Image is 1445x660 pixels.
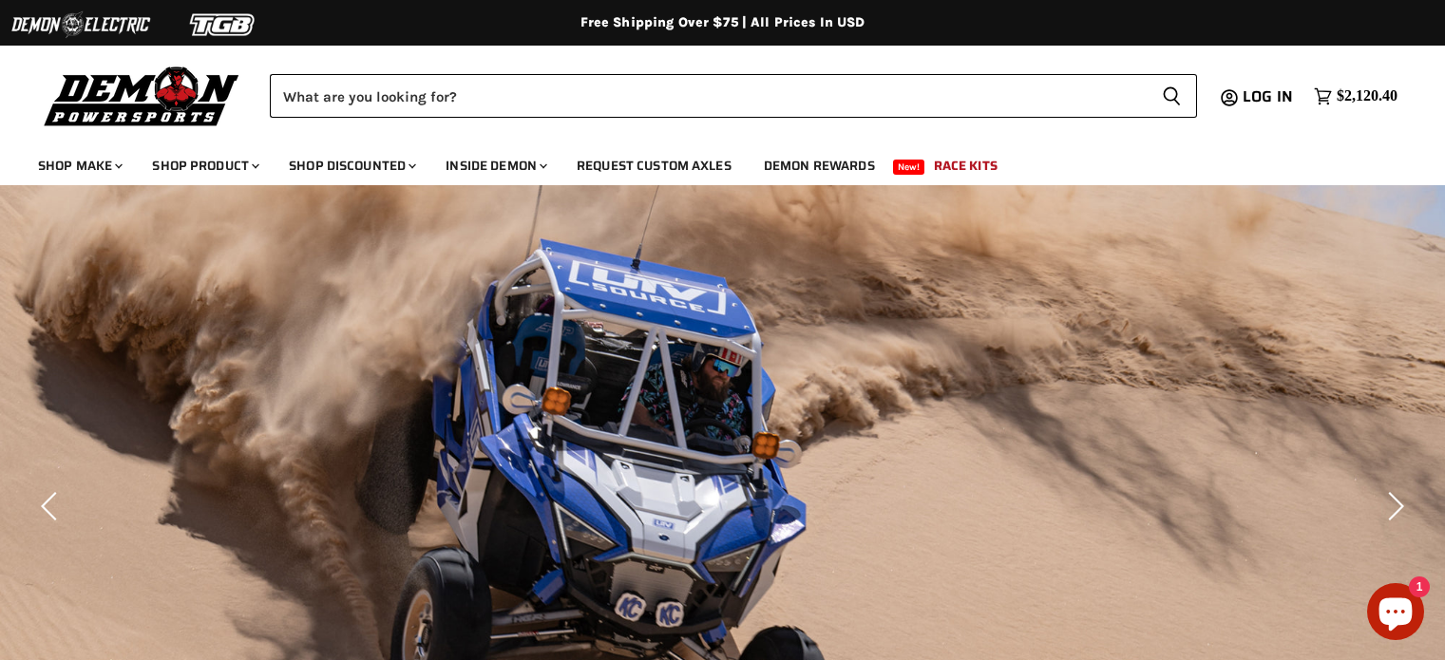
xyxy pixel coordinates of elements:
[920,146,1012,185] a: Race Kits
[1147,74,1197,118] button: Search
[1374,487,1412,525] button: Next
[562,146,746,185] a: Request Custom Axles
[138,146,271,185] a: Shop Product
[10,7,152,43] img: Demon Electric Logo 2
[24,146,134,185] a: Shop Make
[431,146,559,185] a: Inside Demon
[270,74,1197,118] form: Product
[893,160,925,175] span: New!
[152,7,295,43] img: TGB Logo 2
[1234,88,1304,105] a: Log in
[270,74,1147,118] input: Search
[33,487,71,525] button: Previous
[1304,83,1407,110] a: $2,120.40
[24,139,1393,185] ul: Main menu
[1337,87,1397,105] span: $2,120.40
[38,62,246,129] img: Demon Powersports
[275,146,428,185] a: Shop Discounted
[750,146,889,185] a: Demon Rewards
[1243,85,1293,108] span: Log in
[1361,583,1430,645] inbox-online-store-chat: Shopify online store chat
